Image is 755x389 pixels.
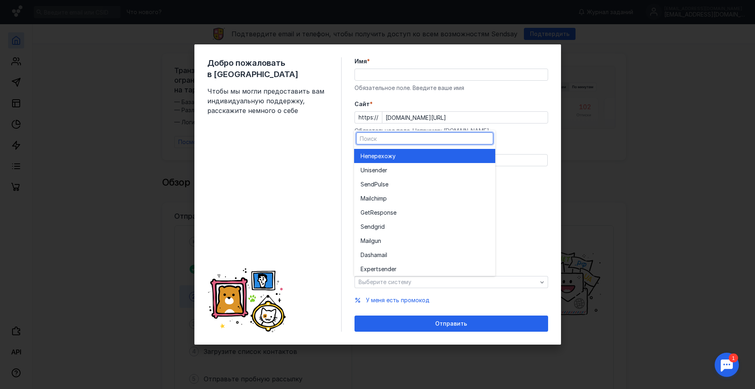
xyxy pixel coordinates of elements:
span: p [383,194,387,203]
button: Выберите систему [355,276,548,288]
button: Dashamail [354,248,495,262]
span: l [386,251,387,259]
span: Выберите систему [359,278,411,285]
span: Отправить [435,320,467,327]
span: Dashamai [361,251,386,259]
span: SendPuls [361,180,385,188]
span: e [385,180,388,188]
span: Mailchim [361,194,383,203]
div: 1 [18,5,27,14]
span: Mail [361,237,371,245]
span: Cайт [355,100,370,108]
span: pertsender [367,265,396,273]
button: Sendgrid [354,220,495,234]
span: r [385,166,387,174]
button: GetResponse [354,205,495,220]
button: Неперехожу [354,149,495,163]
div: Обязательное поле. Введите ваше имя [355,84,548,92]
span: G [361,209,365,217]
button: Unisender [354,163,495,177]
button: SendPulse [354,177,495,191]
span: Имя [355,57,367,65]
span: Ex [361,265,367,273]
button: Mailgun [354,234,495,248]
span: gun [371,237,381,245]
button: Mailchimp [354,191,495,205]
span: перехожу [368,152,396,160]
span: У меня есть промокод [366,297,430,303]
div: grid [354,147,495,276]
div: Обязательное поле. Например: [DOMAIN_NAME] [355,127,548,135]
button: У меня есть промокод [366,296,430,304]
input: Поиск [357,133,493,144]
span: Unisende [361,166,385,174]
span: Добро пожаловать в [GEOGRAPHIC_DATA] [207,57,328,80]
span: Чтобы мы могли предоставить вам индивидуальную поддержку, расскажите немного о себе [207,86,328,115]
button: Expertsender [354,262,495,276]
span: id [380,223,385,231]
span: Не [361,152,368,160]
span: Sendgr [361,223,380,231]
button: Отправить [355,316,548,332]
span: etResponse [365,209,396,217]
